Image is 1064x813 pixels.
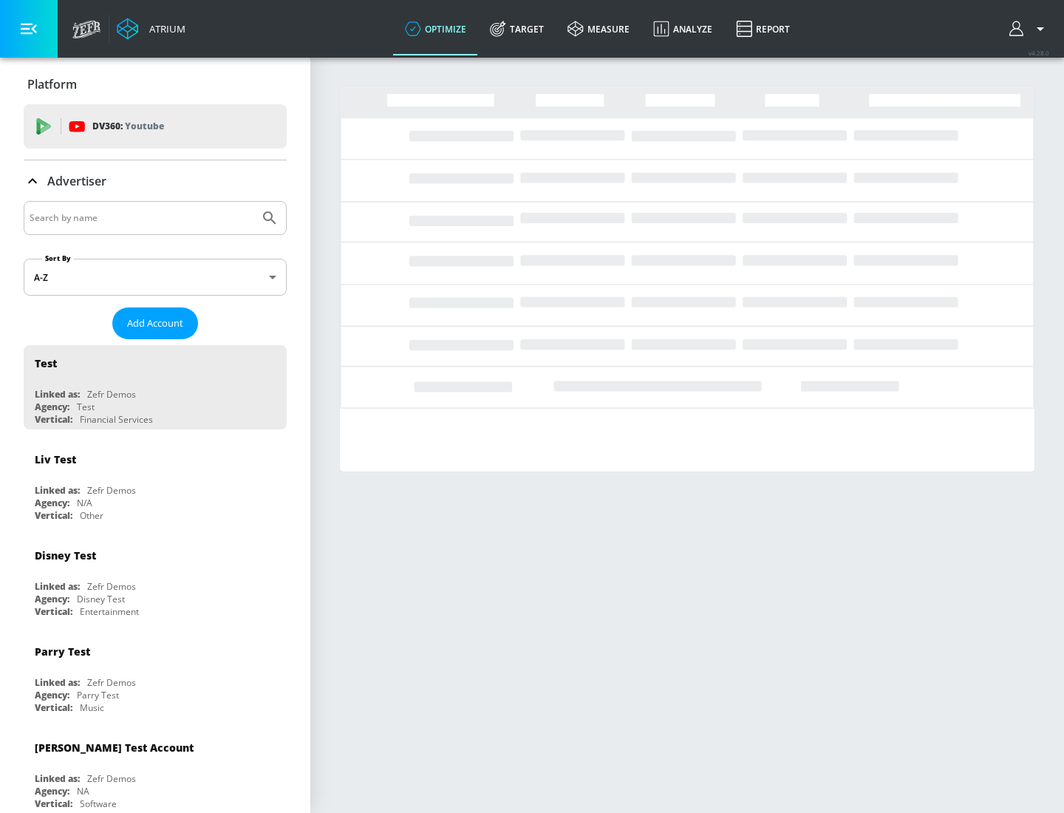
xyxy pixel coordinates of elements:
[24,537,287,622] div: Disney TestLinked as:Zefr DemosAgency:Disney TestVertical:Entertainment
[24,441,287,525] div: Liv TestLinked as:Zefr DemosAgency:N/AVertical:Other
[35,452,76,466] div: Liv Test
[35,593,69,605] div: Agency:
[35,548,96,562] div: Disney Test
[393,2,478,55] a: optimize
[35,644,90,659] div: Parry Test
[80,605,139,618] div: Entertainment
[80,701,104,714] div: Music
[35,580,80,593] div: Linked as:
[24,633,287,718] div: Parry TestLinked as:Zefr DemosAgency:Parry TestVertical:Music
[77,689,119,701] div: Parry Test
[35,509,72,522] div: Vertical:
[24,345,287,429] div: TestLinked as:Zefr DemosAgency:TestVertical:Financial Services
[92,118,164,135] p: DV360:
[24,259,287,296] div: A-Z
[47,173,106,189] p: Advertiser
[35,676,80,689] div: Linked as:
[117,18,185,40] a: Atrium
[35,356,57,370] div: Test
[35,701,72,714] div: Vertical:
[35,401,69,413] div: Agency:
[24,64,287,105] div: Platform
[87,772,136,785] div: Zefr Demos
[87,388,136,401] div: Zefr Demos
[80,797,117,810] div: Software
[35,797,72,810] div: Vertical:
[35,689,69,701] div: Agency:
[24,160,287,202] div: Advertiser
[80,509,103,522] div: Other
[641,2,724,55] a: Analyze
[143,22,185,35] div: Atrium
[127,315,183,332] span: Add Account
[1029,49,1049,57] span: v 4.28.0
[87,580,136,593] div: Zefr Demos
[35,484,80,497] div: Linked as:
[556,2,641,55] a: measure
[478,2,556,55] a: Target
[35,388,80,401] div: Linked as:
[87,484,136,497] div: Zefr Demos
[35,497,69,509] div: Agency:
[24,104,287,149] div: DV360: Youtube
[77,497,92,509] div: N/A
[35,772,80,785] div: Linked as:
[77,401,95,413] div: Test
[35,785,69,797] div: Agency:
[27,76,77,92] p: Platform
[35,605,72,618] div: Vertical:
[35,741,194,755] div: [PERSON_NAME] Test Account
[125,118,164,134] p: Youtube
[35,413,72,426] div: Vertical:
[42,254,74,263] label: Sort By
[77,785,89,797] div: NA
[724,2,802,55] a: Report
[112,307,198,339] button: Add Account
[77,593,125,605] div: Disney Test
[30,208,253,228] input: Search by name
[87,676,136,689] div: Zefr Demos
[80,413,153,426] div: Financial Services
